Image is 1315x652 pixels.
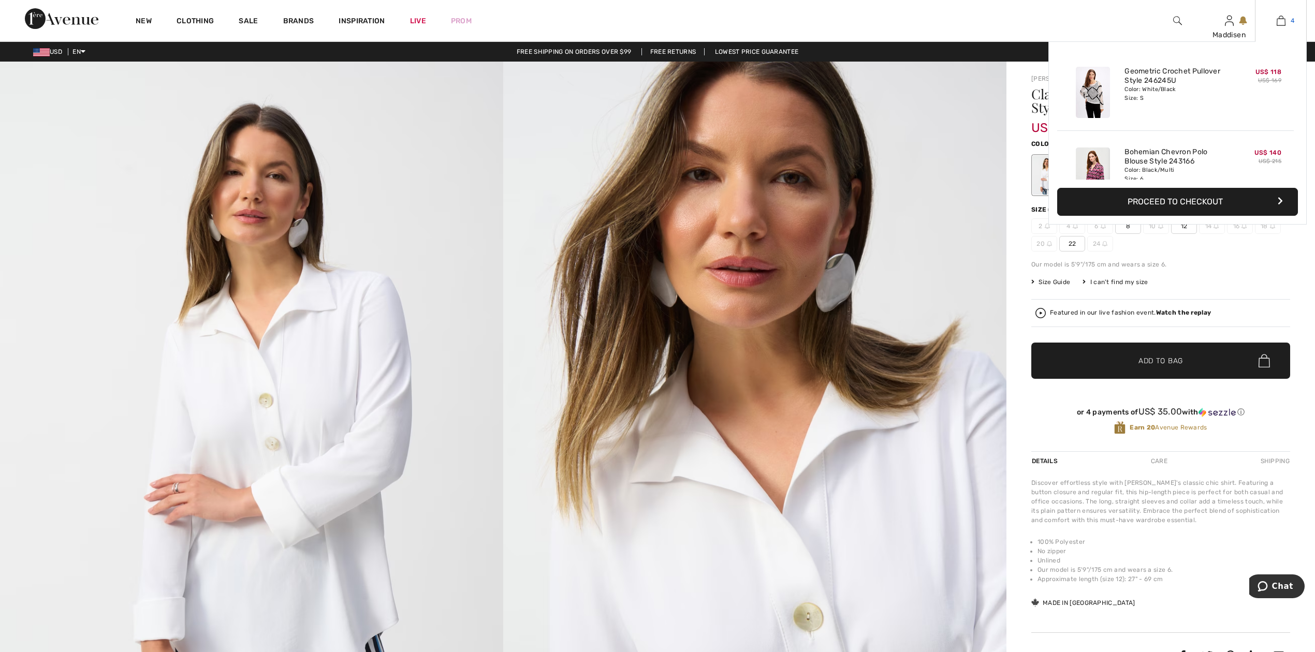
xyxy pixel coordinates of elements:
span: USD [33,48,66,55]
span: 12 [1171,218,1197,234]
s: US$ 169 [1258,77,1281,84]
span: 2 [1031,218,1057,234]
a: Geometric Crochet Pullover Style 246245U [1124,67,1226,85]
span: 24 [1087,236,1113,251]
img: search the website [1173,14,1182,27]
img: My Bag [1277,14,1285,27]
img: ring-m.svg [1158,224,1163,229]
img: Watch the replay [1035,308,1046,318]
img: Sezzle [1199,408,1236,417]
strong: Watch the replay [1156,309,1211,316]
span: Add to Bag [1138,355,1183,366]
img: US Dollar [33,48,50,56]
li: Approximate length (size 12): 27" - 69 cm [1038,574,1290,584]
div: Discover effortless style with [PERSON_NAME]'s classic chic shirt. Featuring a button closure and... [1031,478,1290,525]
span: Size Guide [1031,277,1070,287]
img: My Info [1225,14,1234,27]
div: I can't find my size [1083,277,1148,287]
span: US$ 140 [1031,110,1080,135]
span: 4 [1059,218,1085,234]
span: 16 [1227,218,1253,234]
h1: Classic Long-sleeve Shirt Style 251079 [1031,87,1247,114]
span: US$ 35.00 [1138,406,1182,417]
img: ring-m.svg [1101,224,1106,229]
a: Sign In [1225,16,1234,25]
img: ring-m.svg [1214,224,1219,229]
a: New [136,17,152,27]
span: US$ 118 [1255,68,1281,76]
span: Color: [1031,140,1056,147]
div: Vanilla 30 [1033,156,1060,195]
span: 20 [1031,236,1057,251]
li: 100% Polyester [1038,537,1290,546]
img: ring-m.svg [1270,224,1275,229]
a: Bohemian Chevron Polo Blouse Style 243166 [1124,147,1226,166]
a: 4 [1255,14,1306,27]
span: 8 [1115,218,1141,234]
a: Brands [283,17,314,27]
div: Made in [GEOGRAPHIC_DATA] [1031,598,1135,607]
img: 1ère Avenue [25,8,98,29]
span: 6 [1087,218,1113,234]
div: or 4 payments of with [1031,407,1290,417]
div: Size ([GEOGRAPHIC_DATA]/[GEOGRAPHIC_DATA]): [1031,205,1204,214]
div: Featured in our live fashion event. [1050,309,1211,316]
span: US$ 140 [1254,149,1281,156]
a: [PERSON_NAME] [1031,75,1083,82]
button: Add to Bag [1031,343,1290,379]
a: Free shipping on orders over $99 [508,48,640,55]
li: Unlined [1038,556,1290,565]
span: 10 [1143,218,1169,234]
s: US$ 215 [1259,158,1281,165]
img: Geometric Crochet Pullover Style 246245U [1076,67,1110,118]
div: Color: Black/Multi Size: 6 [1124,166,1226,183]
div: Our model is 5'9"/175 cm and wears a size 6. [1031,260,1290,269]
a: Live [410,16,426,26]
strong: Earn 20 [1130,424,1155,431]
button: Proceed to Checkout [1057,188,1298,216]
span: Inspiration [339,17,385,27]
a: Clothing [177,17,214,27]
span: Avenue Rewards [1130,423,1207,432]
img: ring-m.svg [1047,241,1052,246]
li: No zipper [1038,546,1290,556]
img: Avenue Rewards [1114,421,1126,435]
img: ring-m.svg [1102,241,1107,246]
div: Details [1031,452,1060,470]
div: Color: White/Black Size: S [1124,85,1226,102]
a: Sale [239,17,258,27]
img: ring-m.svg [1073,224,1078,229]
a: Lowest Price Guarantee [707,48,807,55]
span: 22 [1059,236,1085,251]
iframe: Opens a widget where you can chat to one of our agents [1249,574,1305,600]
span: EN [72,48,85,55]
img: ring-m.svg [1045,224,1050,229]
span: 4 [1291,16,1294,25]
div: Maddisen [1204,29,1254,40]
div: or 4 payments ofUS$ 35.00withSezzle Click to learn more about Sezzle [1031,407,1290,421]
img: Bohemian Chevron Polo Blouse Style 243166 [1076,147,1110,199]
div: Shipping [1258,452,1290,470]
img: Bag.svg [1259,354,1270,367]
img: ring-m.svg [1241,224,1247,229]
li: Our model is 5'9"/175 cm and wears a size 6. [1038,565,1290,574]
div: Care [1142,452,1176,470]
a: Prom [451,16,472,26]
span: 14 [1199,218,1225,234]
a: Free Returns [641,48,705,55]
span: 18 [1255,218,1281,234]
